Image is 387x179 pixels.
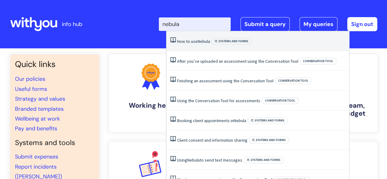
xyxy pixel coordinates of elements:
span: IT, systems and forms [211,38,252,45]
a: My queries [300,17,337,31]
a: Branded templates [15,105,64,113]
h4: Working here [114,102,188,110]
a: UsingNebulato send text messages [177,157,242,163]
a: Using the Conversation Tool for assessments [177,98,260,103]
a: Booking client appointments inNebula [177,118,246,123]
a: Strategy and values [15,95,65,103]
h3: Quick links [15,59,95,69]
span: IT, systems and forms [249,137,289,144]
a: Useful forms [15,85,47,93]
p: info hub [62,19,82,29]
span: Nebula [198,39,210,44]
a: Pay and benefits [15,125,57,132]
h4: Systems and tools [15,139,95,147]
a: Sign out [347,17,377,31]
span: Conversation tool [275,77,312,84]
a: Client consent and information sharing [177,137,247,143]
a: Finishing an assessment using the Conversation Tool [177,78,274,84]
span: Conversation tool [262,97,299,104]
span: Conversation tool [300,58,337,65]
span: IT, systems and forms [244,157,284,163]
a: Wellbeing at work [15,115,60,122]
a: Our policies [15,75,45,83]
a: Submit expenses [15,153,58,160]
span: IT, systems and forms [247,117,288,124]
input: Search [159,17,231,31]
a: How to useNebula [177,39,210,44]
div: | - [159,17,377,31]
span: Nebula [234,118,246,123]
a: After you’ve uploaded an assessment using the Conversation Tool [177,58,298,64]
span: Nebula [187,157,200,163]
a: Submit a query [240,17,290,31]
a: Working here [109,54,192,132]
